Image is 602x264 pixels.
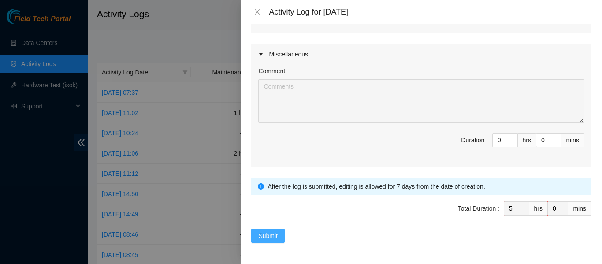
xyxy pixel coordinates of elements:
span: caret-right [258,52,264,57]
div: mins [568,201,591,216]
div: Activity Log for [DATE] [269,7,591,17]
span: close [254,8,261,15]
button: Close [251,8,264,16]
span: info-circle [258,183,264,190]
div: Total Duration : [458,204,499,213]
div: Duration : [461,135,488,145]
div: After the log is submitted, editing is allowed for 7 days from the date of creation. [268,182,585,191]
div: mins [561,133,584,147]
textarea: Comment [258,79,584,123]
button: Submit [251,229,285,243]
span: Submit [258,231,278,241]
label: Comment [258,66,285,76]
div: Miscellaneous [251,44,591,64]
div: hrs [529,201,548,216]
div: hrs [518,133,536,147]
